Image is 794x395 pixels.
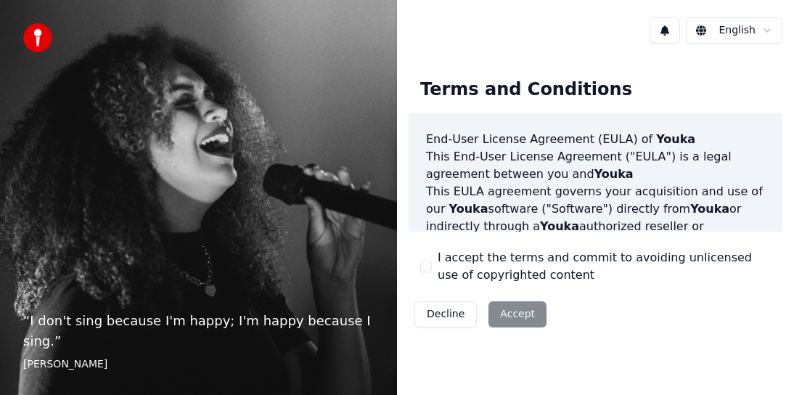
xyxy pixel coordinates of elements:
[449,202,488,216] span: Youka
[656,132,695,146] span: Youka
[426,183,765,253] p: This EULA agreement governs your acquisition and use of our software ("Software") directly from o...
[426,148,765,183] p: This End-User License Agreement ("EULA") is a legal agreement between you and
[414,301,477,327] button: Decline
[594,167,634,181] span: Youka
[438,249,771,284] label: I accept the terms and commit to avoiding unlicensed use of copyrighted content
[23,357,374,372] footer: [PERSON_NAME]
[690,202,729,216] span: Youka
[540,219,579,233] span: Youka
[23,311,374,351] p: “ I don't sing because I'm happy; I'm happy because I sing. ”
[409,67,644,113] div: Terms and Conditions
[23,23,52,52] img: youka
[426,131,765,148] h3: End-User License Agreement (EULA) of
